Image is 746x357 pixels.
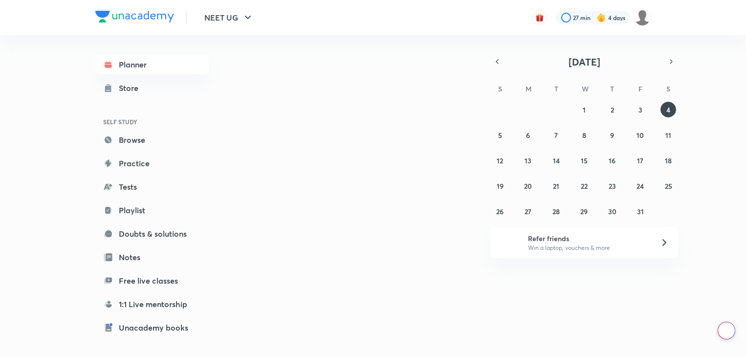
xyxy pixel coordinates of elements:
button: October 23, 2025 [604,178,620,194]
abbr: October 8, 2025 [582,131,586,140]
abbr: October 24, 2025 [636,181,644,191]
button: October 25, 2025 [660,178,676,194]
abbr: October 11, 2025 [665,131,671,140]
button: avatar [532,10,548,25]
button: October 26, 2025 [492,203,508,219]
abbr: October 27, 2025 [525,207,531,216]
button: October 28, 2025 [549,203,564,219]
abbr: October 30, 2025 [608,207,616,216]
abbr: Wednesday [582,84,589,93]
abbr: October 7, 2025 [554,131,558,140]
abbr: October 25, 2025 [665,181,672,191]
abbr: Thursday [610,84,614,93]
button: October 17, 2025 [633,153,648,168]
abbr: October 15, 2025 [581,156,588,165]
img: Company Logo [95,11,174,22]
span: [DATE] [569,55,600,68]
abbr: October 14, 2025 [553,156,560,165]
abbr: October 10, 2025 [636,131,644,140]
img: streak [596,13,606,22]
button: October 21, 2025 [549,178,564,194]
a: 1:1 Live mentorship [95,294,209,314]
button: October 3, 2025 [633,102,648,117]
button: October 4, 2025 [660,102,676,117]
abbr: October 13, 2025 [525,156,531,165]
abbr: Tuesday [554,84,558,93]
button: October 2, 2025 [604,102,620,117]
abbr: October 22, 2025 [581,181,588,191]
button: October 19, 2025 [492,178,508,194]
abbr: October 4, 2025 [666,105,670,114]
button: October 13, 2025 [520,153,536,168]
abbr: Friday [638,84,642,93]
abbr: October 16, 2025 [609,156,615,165]
button: October 1, 2025 [576,102,592,117]
a: Company Logo [95,11,174,25]
img: Sakshi [634,9,651,26]
a: Planner [95,55,209,74]
abbr: October 20, 2025 [524,181,532,191]
abbr: October 29, 2025 [580,207,588,216]
button: October 6, 2025 [520,127,536,143]
h6: SELF STUDY [95,113,209,130]
abbr: Monday [526,84,531,93]
button: October 16, 2025 [604,153,620,168]
button: October 27, 2025 [520,203,536,219]
abbr: October 3, 2025 [638,105,642,114]
p: Win a laptop, vouchers & more [528,244,648,252]
button: October 9, 2025 [604,127,620,143]
abbr: October 5, 2025 [498,131,502,140]
button: October 7, 2025 [549,127,564,143]
a: Doubts & solutions [95,224,209,244]
abbr: October 1, 2025 [583,105,586,114]
button: October 15, 2025 [576,153,592,168]
abbr: Saturday [666,84,670,93]
button: [DATE] [504,55,664,68]
abbr: October 12, 2025 [497,156,503,165]
button: October 10, 2025 [633,127,648,143]
button: October 14, 2025 [549,153,564,168]
abbr: October 21, 2025 [553,181,559,191]
abbr: October 17, 2025 [637,156,643,165]
img: avatar [535,13,544,22]
button: October 11, 2025 [660,127,676,143]
button: NEET UG [198,8,260,27]
a: Browse [95,130,209,150]
abbr: Sunday [498,84,502,93]
abbr: October 31, 2025 [637,207,644,216]
abbr: October 6, 2025 [526,131,530,140]
div: Store [119,82,144,94]
button: October 8, 2025 [576,127,592,143]
a: Playlist [95,201,209,220]
abbr: October 23, 2025 [609,181,616,191]
h6: Refer friends [528,233,648,244]
abbr: October 9, 2025 [610,131,614,140]
a: Free live classes [95,271,209,290]
abbr: October 19, 2025 [497,181,504,191]
a: Store [95,78,209,98]
button: October 18, 2025 [660,153,676,168]
a: Unacademy books [95,318,209,337]
button: October 5, 2025 [492,127,508,143]
button: October 22, 2025 [576,178,592,194]
img: referral [498,233,518,252]
abbr: October 28, 2025 [552,207,560,216]
abbr: October 18, 2025 [665,156,672,165]
button: October 30, 2025 [604,203,620,219]
button: October 24, 2025 [633,178,648,194]
button: October 31, 2025 [633,203,648,219]
abbr: October 26, 2025 [496,207,504,216]
a: Tests [95,177,209,197]
a: Practice [95,154,209,173]
button: October 12, 2025 [492,153,508,168]
abbr: October 2, 2025 [611,105,614,114]
a: Notes [95,247,209,267]
button: October 20, 2025 [520,178,536,194]
button: October 29, 2025 [576,203,592,219]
